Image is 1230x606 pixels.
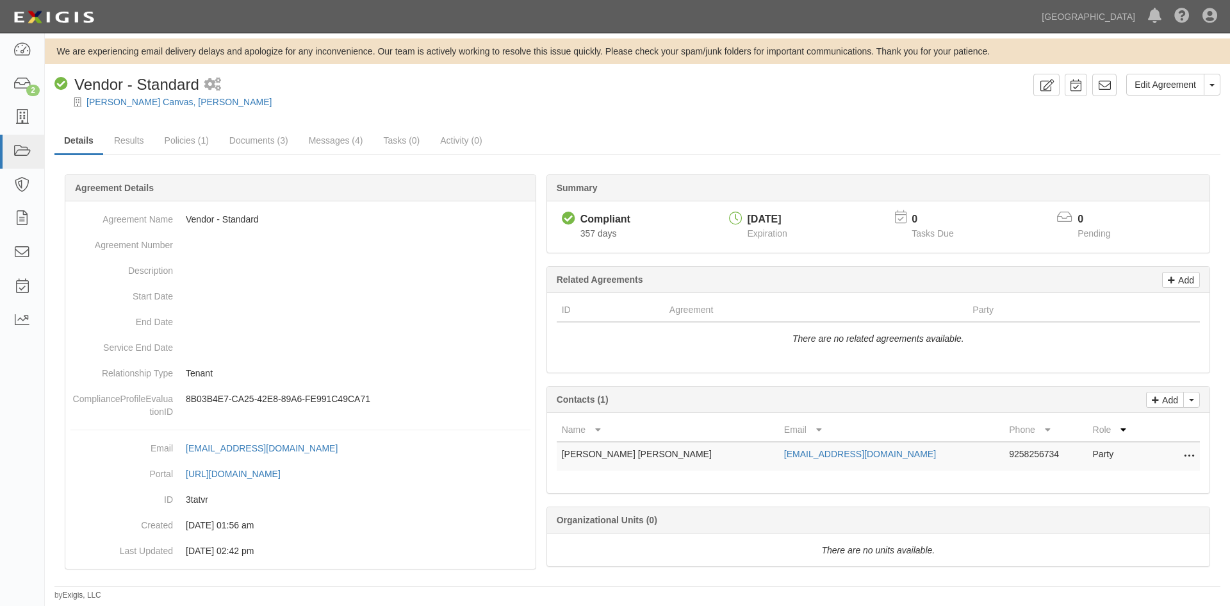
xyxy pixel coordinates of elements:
a: Edit Agreement [1126,74,1204,96]
th: Party [967,298,1142,322]
b: Agreement Details [75,183,154,193]
a: Activity (0) [430,128,491,153]
i: Compliant [54,78,68,91]
dt: Service End Date [70,335,173,354]
span: Expiration [748,228,787,239]
a: Messages (4) [299,128,373,153]
dt: ID [70,487,173,506]
p: Add [1175,273,1194,287]
dt: Created [70,512,173,532]
span: Pending [1078,228,1110,239]
dt: Portal [70,461,173,480]
a: [PERSON_NAME] Canvas, [PERSON_NAME] [86,97,272,107]
small: by [54,590,101,601]
i: Help Center - Complianz [1174,9,1190,24]
th: Email [779,418,1004,442]
td: 9258256734 [1004,442,1087,471]
dt: ComplianceProfileEvaluationID [70,386,173,418]
dd: [DATE] 02:42 pm [70,538,530,564]
th: Role [1088,418,1149,442]
p: 0 [912,212,969,227]
th: Agreement [664,298,968,322]
div: We are experiencing email delivery delays and apologize for any inconvenience. Our team is active... [45,45,1230,58]
b: Organizational Units (0) [557,515,657,525]
img: logo-5460c22ac91f19d4615b14bd174203de0afe785f0fc80cf4dbbc73dc1793850b.png [10,6,98,29]
dt: End Date [70,309,173,328]
dd: Tenant [70,360,530,386]
a: Tasks (0) [373,128,429,153]
a: Details [54,128,103,155]
a: Exigis, LLC [63,591,101,600]
div: 2 [26,85,40,96]
a: Add [1162,272,1200,288]
a: Policies (1) [155,128,218,153]
i: 1 scheduled workflow [204,78,221,92]
dt: Agreement Name [70,206,173,226]
div: [DATE] [748,212,787,227]
dt: Description [70,258,173,277]
b: Contacts (1) [557,394,609,405]
span: Since 08/20/2024 [580,228,617,239]
dd: [DATE] 01:56 am [70,512,530,538]
dd: 3tatvr [70,487,530,512]
a: Documents (3) [220,128,298,153]
p: 0 [1078,212,1126,227]
b: Summary [557,183,598,193]
th: ID [557,298,664,322]
th: Phone [1004,418,1087,442]
a: [URL][DOMAIN_NAME] [186,469,295,479]
i: There are no units available. [822,545,935,555]
a: [EMAIL_ADDRESS][DOMAIN_NAME] [784,449,936,459]
td: [PERSON_NAME] [PERSON_NAME] [557,442,779,471]
dt: Email [70,435,173,455]
dt: Start Date [70,283,173,303]
div: [EMAIL_ADDRESS][DOMAIN_NAME] [186,442,338,455]
dd: Vendor - Standard [70,206,530,232]
p: Add [1159,392,1178,407]
a: Add [1146,392,1184,408]
a: [EMAIL_ADDRESS][DOMAIN_NAME] [186,443,352,453]
td: Party [1088,442,1149,471]
b: Related Agreements [557,274,643,285]
a: [GEOGRAPHIC_DATA] [1035,4,1142,29]
i: Compliant [562,212,575,226]
i: There are no related agreements available. [792,333,964,344]
span: Vendor - Standard [74,76,199,93]
dt: Agreement Number [70,232,173,251]
div: Vendor - Standard [54,74,199,96]
a: Results [104,128,154,153]
span: Tasks Due [912,228,953,239]
div: Compliant [580,212,630,227]
th: Name [557,418,779,442]
p: 8B03B4E7-CA25-42E8-89A6-FE991C49CA71 [186,392,530,405]
dt: Last Updated [70,538,173,557]
dt: Relationship Type [70,360,173,380]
